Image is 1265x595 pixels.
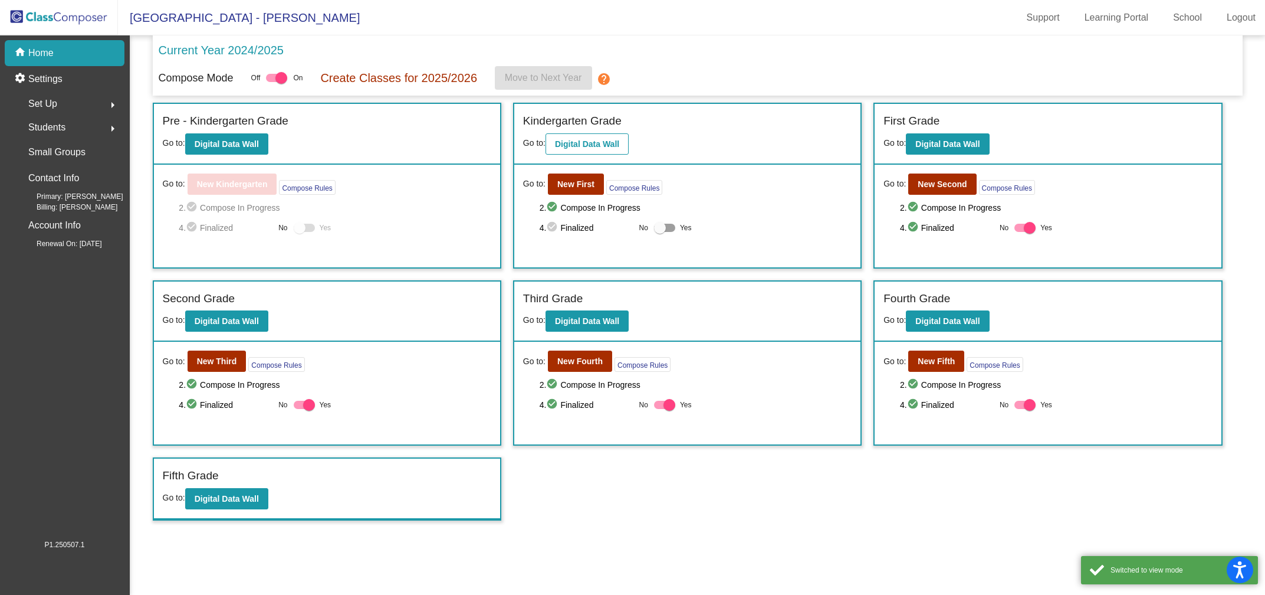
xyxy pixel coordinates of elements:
[546,310,629,332] button: Digital Data Wall
[320,221,331,235] span: Yes
[597,72,611,86] mat-icon: help
[523,113,622,130] label: Kindergarten Grade
[179,221,272,235] span: 4. Finalized
[523,290,583,308] label: Third Grade
[186,398,200,412] mat-icon: check_circle
[557,179,594,189] b: New First
[900,201,1213,215] span: 2. Compose In Progress
[186,201,200,215] mat-icon: check_circle
[979,180,1035,195] button: Compose Rules
[615,357,671,372] button: Compose Rules
[907,221,921,235] mat-icon: check_circle
[883,355,906,368] span: Go to:
[195,316,259,326] b: Digital Data Wall
[14,46,28,60] mat-icon: home
[28,170,79,187] p: Contact Info
[1017,8,1069,27] a: Support
[907,201,921,215] mat-icon: check_circle
[18,191,123,202] span: Primary: [PERSON_NAME]
[883,178,906,190] span: Go to:
[906,133,989,155] button: Digital Data Wall
[540,201,852,215] span: 2. Compose In Progress
[967,357,1023,372] button: Compose Rules
[28,72,63,86] p: Settings
[320,398,331,412] span: Yes
[186,221,200,235] mat-icon: check_circle
[185,488,268,509] button: Digital Data Wall
[163,467,219,485] label: Fifth Grade
[1075,8,1158,27] a: Learning Portal
[320,69,477,87] p: Create Classes for 2025/2026
[195,494,259,504] b: Digital Data Wall
[915,139,980,149] b: Digital Data Wall
[908,174,976,195] button: New Second
[546,201,560,215] mat-icon: check_circle
[548,174,604,195] button: New First
[293,73,303,83] span: On
[163,355,185,368] span: Go to:
[918,357,955,366] b: New Fifth
[197,357,237,366] b: New Third
[540,378,852,392] span: 2. Compose In Progress
[18,238,101,249] span: Renewal On: [DATE]
[188,174,277,195] button: New Kindergarten
[523,355,546,368] span: Go to:
[163,290,235,308] label: Second Grade
[179,398,272,412] span: 4. Finalized
[1040,221,1052,235] span: Yes
[1217,8,1265,27] a: Logout
[540,221,633,235] span: 4. Finalized
[1040,398,1052,412] span: Yes
[606,180,662,195] button: Compose Rules
[185,310,268,332] button: Digital Data Wall
[906,310,989,332] button: Digital Data Wall
[14,72,28,86] mat-icon: settings
[680,221,692,235] span: Yes
[248,357,304,372] button: Compose Rules
[197,179,268,189] b: New Kindergarten
[195,139,259,149] b: Digital Data Wall
[639,223,648,233] span: No
[557,357,603,366] b: New Fourth
[28,144,86,161] p: Small Groups
[555,139,619,149] b: Digital Data Wall
[495,66,592,90] button: Move to Next Year
[28,96,57,112] span: Set Up
[163,493,185,502] span: Go to:
[883,113,939,130] label: First Grade
[900,378,1213,392] span: 2. Compose In Progress
[883,138,906,148] span: Go to:
[251,73,261,83] span: Off
[908,351,964,372] button: New Fifth
[163,178,185,190] span: Go to:
[680,398,692,412] span: Yes
[18,202,117,212] span: Billing: [PERSON_NAME]
[639,400,648,410] span: No
[555,316,619,326] b: Digital Data Wall
[28,119,65,136] span: Students
[546,398,560,412] mat-icon: check_circle
[118,8,360,27] span: [GEOGRAPHIC_DATA] - [PERSON_NAME]
[1000,223,1008,233] span: No
[279,180,335,195] button: Compose Rules
[159,70,234,86] p: Compose Mode
[188,351,247,372] button: New Third
[159,41,284,59] p: Current Year 2024/2025
[1000,400,1008,410] span: No
[186,378,200,392] mat-icon: check_circle
[907,378,921,392] mat-icon: check_circle
[523,178,546,190] span: Go to:
[505,73,582,83] span: Move to Next Year
[900,398,994,412] span: 4. Finalized
[900,221,994,235] span: 4. Finalized
[1110,565,1249,576] div: Switched to view mode
[523,138,546,148] span: Go to:
[907,398,921,412] mat-icon: check_circle
[915,316,980,326] b: Digital Data Wall
[918,179,967,189] b: New Second
[28,217,81,234] p: Account Info
[523,315,546,325] span: Go to:
[28,46,54,60] p: Home
[163,113,288,130] label: Pre - Kindergarten Grade
[163,315,185,325] span: Go to:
